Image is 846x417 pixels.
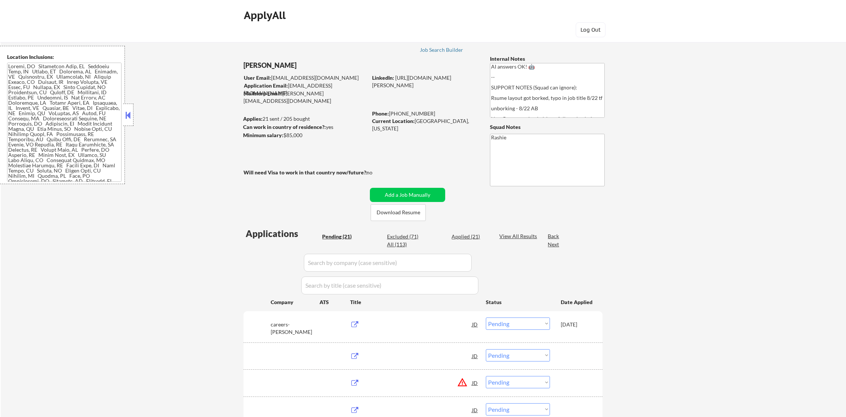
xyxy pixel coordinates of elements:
[243,169,368,176] strong: Will need Visa to work in that country now/future?:
[499,233,539,240] div: View All Results
[471,403,479,417] div: JD
[244,75,271,81] strong: User Email:
[304,254,472,272] input: Search by company (case sensitive)
[490,123,605,131] div: Squad Notes
[243,132,283,138] strong: Minimum salary:
[243,90,282,97] strong: Mailslurp Email:
[548,233,560,240] div: Back
[244,82,288,89] strong: Application Email:
[244,82,367,97] div: [EMAIL_ADDRESS][DOMAIN_NAME]
[490,55,605,63] div: Internal Notes
[486,295,550,309] div: Status
[243,123,365,131] div: yes
[243,132,367,139] div: $85,000
[471,376,479,389] div: JD
[471,349,479,363] div: JD
[457,377,468,388] button: warning_amber
[243,115,367,123] div: 21 sent / 205 bought
[372,117,478,132] div: [GEOGRAPHIC_DATA], [US_STATE]
[322,233,359,240] div: Pending (21)
[271,321,320,335] div: careers-[PERSON_NAME]
[243,116,262,122] strong: Applies:
[301,277,478,294] input: Search by title (case sensitive)
[371,204,426,221] button: Download Resume
[243,61,397,70] div: [PERSON_NAME]
[420,47,463,54] a: Job Search Builder
[350,298,479,306] div: Title
[372,75,451,88] a: [URL][DOMAIN_NAME][PERSON_NAME]
[271,298,320,306] div: Company
[420,47,463,53] div: Job Search Builder
[387,233,424,240] div: Excluded (71)
[372,75,394,81] strong: LinkedIn:
[370,188,445,202] button: Add a Job Manually
[367,169,388,176] div: no
[320,298,350,306] div: ATS
[7,53,122,61] div: Location Inclusions:
[372,118,415,124] strong: Current Location:
[561,321,594,328] div: [DATE]
[471,318,479,331] div: JD
[548,241,560,248] div: Next
[452,233,489,240] div: Applied (21)
[372,110,478,117] div: [PHONE_NUMBER]
[244,74,367,82] div: [EMAIL_ADDRESS][DOMAIN_NAME]
[244,9,288,22] div: ApplyAll
[372,110,389,117] strong: Phone:
[246,229,320,238] div: Applications
[561,298,594,306] div: Date Applied
[243,90,367,104] div: [PERSON_NAME][EMAIL_ADDRESS][DOMAIN_NAME]
[243,124,326,130] strong: Can work in country of residence?:
[576,22,606,37] button: Log Out
[387,241,424,248] div: All (113)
